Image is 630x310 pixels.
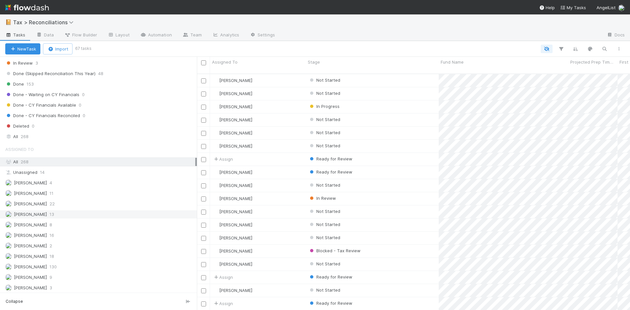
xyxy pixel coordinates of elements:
[201,275,206,280] input: Toggle Row Selected
[219,196,252,201] span: [PERSON_NAME]
[308,59,320,65] span: Stage
[5,253,12,259] img: avatar_66854b90-094e-431f-b713-6ac88429a2b8.png
[21,159,29,164] span: 268
[213,248,218,254] img: avatar_711f55b7-5a46-40da-996f-bc93b6b86381.png
[5,2,49,13] img: logo-inverted-e16ddd16eac7371096b0.svg
[308,129,340,136] div: Not Started
[213,221,252,228] div: [PERSON_NAME]
[308,142,340,149] div: Not Started
[213,90,252,97] div: [PERSON_NAME]
[5,80,24,88] span: Done
[5,143,34,156] span: Assigned To
[213,235,218,240] img: avatar_cfa6ccaa-c7d9-46b3-b608-2ec56ecf97ad.png
[201,105,206,110] input: Toggle Row Selected
[5,158,195,166] div: All
[308,287,340,293] div: Not Started
[50,200,55,208] span: 22
[5,221,12,228] img: avatar_d45d11ee-0024-4901-936f-9df0a9cc3b4e.png
[219,104,252,109] span: [PERSON_NAME]
[213,288,218,293] img: avatar_66854b90-094e-431f-b713-6ac88429a2b8.png
[308,91,340,96] span: Not Started
[5,242,12,249] img: avatar_c0d2ec3f-77e2-40ea-8107-ee7bdb5edede.png
[79,101,81,109] span: 0
[213,130,218,135] img: avatar_cfa6ccaa-c7d9-46b3-b608-2ec56ecf97ad.png
[102,30,135,41] a: Layout
[201,157,206,162] input: Toggle Row Selected
[213,261,252,267] div: [PERSON_NAME]
[50,210,54,218] span: 13
[618,5,625,11] img: avatar_e41e7ae5-e7d9-4d8d-9f56-31b0d7a2f4fd.png
[50,242,52,250] span: 2
[201,223,206,228] input: Toggle Row Selected
[213,209,218,214] img: avatar_66854b90-094e-431f-b713-6ac88429a2b8.png
[212,59,238,65] span: Assigned To
[213,248,252,254] div: [PERSON_NAME]
[5,190,12,196] img: avatar_04ed6c9e-3b93-401c-8c3a-8fad1b1fc72c.png
[213,274,233,280] span: Assign
[308,90,340,96] div: Not Started
[308,287,340,293] span: Not Started
[201,183,206,188] input: Toggle Row Selected
[98,70,103,78] span: 48
[201,210,206,215] input: Toggle Row Selected
[213,182,252,189] div: [PERSON_NAME]
[244,30,280,41] a: Settings
[213,103,252,110] div: [PERSON_NAME]
[308,222,340,227] span: Not Started
[14,180,47,185] span: [PERSON_NAME]
[14,264,47,269] span: [PERSON_NAME]
[14,243,47,248] span: [PERSON_NAME]
[50,252,54,260] span: 18
[14,254,47,259] span: [PERSON_NAME]
[50,273,52,281] span: 9
[213,104,218,109] img: avatar_e41e7ae5-e7d9-4d8d-9f56-31b0d7a2f4fd.png
[201,262,206,267] input: Toggle Row Selected
[213,261,218,267] img: avatar_66854b90-094e-431f-b713-6ac88429a2b8.png
[308,116,340,123] div: Not Started
[213,156,233,162] div: Assign
[213,183,218,188] img: avatar_cfa6ccaa-c7d9-46b3-b608-2ec56ecf97ad.png
[308,103,340,110] div: In Progress
[308,77,340,83] div: Not Started
[213,300,233,307] span: Assign
[5,59,33,67] span: In Review
[213,143,218,149] img: avatar_cfa6ccaa-c7d9-46b3-b608-2ec56ecf97ad.png
[213,77,252,84] div: [PERSON_NAME]
[59,30,102,41] a: Flow Builder
[5,263,12,270] img: avatar_85833754-9fc2-4f19-a44b-7938606ee299.png
[213,116,252,123] div: [PERSON_NAME]
[219,170,252,175] span: [PERSON_NAME]
[40,168,45,176] span: 14
[308,117,340,122] span: Not Started
[308,182,340,188] span: Not Started
[32,122,34,130] span: 0
[201,118,206,123] input: Toggle Row Selected
[31,30,59,41] a: Data
[308,274,352,279] span: Ready for Review
[213,170,218,175] img: avatar_85833754-9fc2-4f19-a44b-7938606ee299.png
[213,222,218,227] img: avatar_66854b90-094e-431f-b713-6ac88429a2b8.png
[597,5,616,10] span: AngelList
[308,300,352,306] div: Ready for Review
[441,59,464,65] span: Fund Name
[201,301,206,306] input: Toggle Row Selected
[308,248,361,253] span: Blocked - Tax Review
[213,117,218,122] img: avatar_cfa6ccaa-c7d9-46b3-b608-2ec56ecf97ad.png
[308,261,340,266] span: Not Started
[14,285,47,290] span: [PERSON_NAME]
[213,143,252,149] div: [PERSON_NAME]
[14,191,47,196] span: [PERSON_NAME]
[308,234,340,241] div: Not Started
[201,236,206,241] input: Toggle Row Selected
[14,201,47,206] span: [PERSON_NAME]
[601,30,630,41] a: Docs
[83,112,85,120] span: 0
[201,288,206,293] input: Toggle Row Selected
[82,91,85,99] span: 0
[219,130,252,135] span: [PERSON_NAME]
[560,4,586,11] a: My Tasks
[201,92,206,96] input: Toggle Row Selected
[177,30,207,41] a: Team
